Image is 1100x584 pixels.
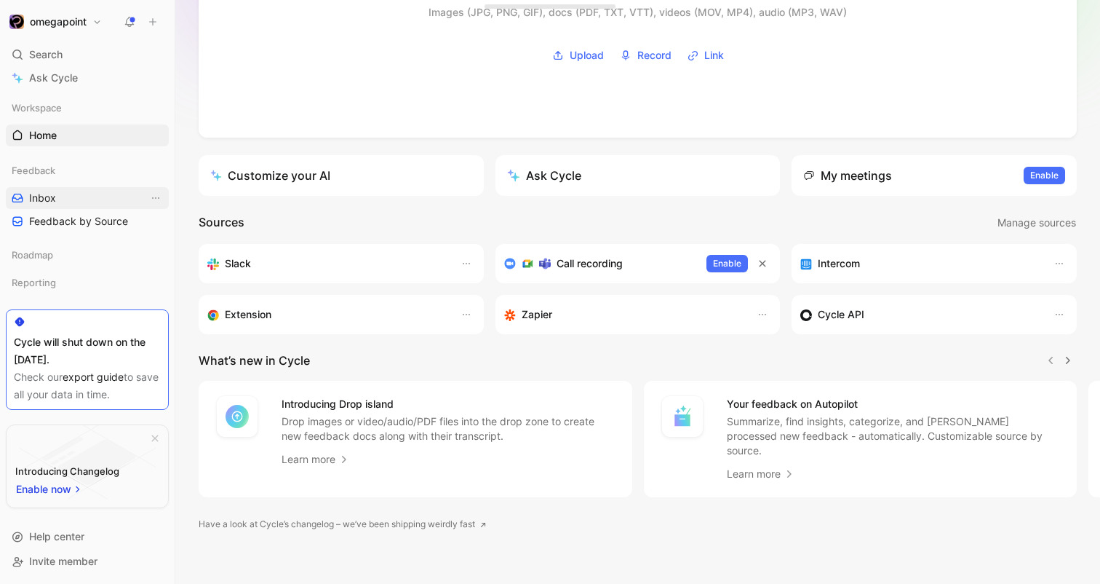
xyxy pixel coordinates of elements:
span: Roadmap [12,248,53,262]
div: Ask Cycle [507,167,581,184]
span: Ask Cycle [29,69,78,87]
img: bg-BLZuj68n.svg [19,425,156,500]
h3: Intercom [818,255,860,272]
span: Home [29,128,57,143]
div: Reporting [6,272,169,298]
div: Sync customers & send feedback from custom sources. Get inspired by our favorite use case [800,306,1039,323]
div: Search [6,44,169,66]
div: Capture feedback from anywhere on the web [207,306,446,323]
button: Enable [1024,167,1065,184]
a: Learn more [282,451,350,468]
img: omegapoint [9,15,24,29]
div: Capture feedback from thousands of sources with Zapier (survey results, recordings, sheets, etc). [504,306,743,323]
div: Sync your customers, send feedback and get updates in Intercom [800,255,1039,272]
span: Link [704,47,724,64]
div: Invite member [6,551,169,572]
a: InboxView actions [6,187,169,209]
a: Customize your AI [199,155,484,196]
div: Images (JPG, PNG, GIF), docs (PDF, TXT, VTT), videos (MOV, MP4), audio (MP3, WAV) [429,4,847,21]
span: Help center [29,530,84,542]
span: Invite member [29,555,97,567]
span: Record [637,47,671,64]
button: omegapointomegapoint [6,12,105,32]
a: Learn more [727,465,795,483]
button: View actions [148,191,163,205]
div: Cycle will shut down on the [DATE]. [14,334,161,368]
h3: Zapier [522,306,552,323]
h1: omegapoint [30,15,87,28]
button: Record [615,44,677,66]
span: Manage sources [997,214,1076,232]
div: Check our to save all your data in time. [14,368,161,403]
button: Upload [547,44,609,66]
h3: Call recording [557,255,623,272]
a: Home [6,125,169,146]
span: Reporting [12,275,56,290]
h4: Your feedback on Autopilot [727,395,1060,413]
div: Feedback [6,159,169,181]
h3: Slack [225,255,251,272]
span: Enable now [16,481,73,498]
button: Enable now [15,480,84,499]
div: Sync your customers, send feedback and get updates in Slack [207,255,446,272]
button: Enable [706,255,748,272]
div: Reporting [6,272,169,293]
button: Ask Cycle [495,155,781,196]
span: Search [29,46,63,63]
h3: Extension [225,306,271,323]
h3: Cycle API [818,306,864,323]
h4: Introducing Drop island [282,395,615,413]
div: Workspace [6,97,169,119]
div: Help center [6,526,169,548]
span: Inbox [29,191,56,205]
span: Feedback [12,163,55,178]
span: Enable [713,256,741,271]
div: FeedbackInboxView actionsFeedback by Source [6,159,169,232]
div: Roadmap [6,244,169,270]
a: Feedback by Source [6,210,169,232]
p: Summarize, find insights, categorize, and [PERSON_NAME] processed new feedback - automatically. C... [727,414,1060,458]
span: Feedback by Source [29,214,128,229]
div: Introducing Changelog [15,462,119,480]
div: Customize your AI [210,167,330,184]
span: Enable [1030,168,1059,183]
a: Ask Cycle [6,67,169,89]
p: Drop images or video/audio/PDF files into the drop zone to create new feedback docs along with th... [282,414,615,443]
div: My meetings [803,167,892,184]
span: Upload [570,47,604,64]
span: Workspace [12,100,62,115]
button: Link [682,44,729,66]
div: Record & transcribe meetings from Zoom, Meet & Teams. [504,255,696,272]
a: export guide [63,371,124,383]
h2: Sources [199,213,244,232]
a: Have a look at Cycle’s changelog – we’ve been shipping weirdly fast [199,517,487,532]
button: Manage sources [997,213,1077,232]
h2: What’s new in Cycle [199,352,310,369]
div: Roadmap [6,244,169,266]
